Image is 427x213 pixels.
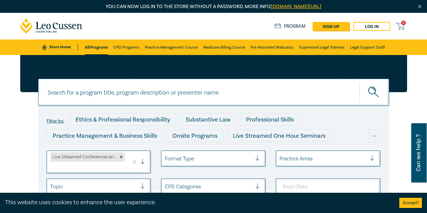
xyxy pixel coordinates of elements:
[276,179,380,195] input: From Date
[279,155,281,162] input: select
[20,3,407,10] p: You can now log in to the store without a password. More info
[42,44,78,50] a: Store Home
[227,129,331,142] div: Live Streamed One Hour Seminars
[47,118,64,124] label: Filter by:
[85,39,108,55] a: All Programs
[350,39,385,55] a: Legal Support Staff
[113,39,139,55] a: CPD Programs
[274,23,306,29] a: Program
[417,4,423,9] img: Close
[166,129,223,142] div: Onsite Programs
[117,152,125,162] div: Remove Live Streamed Conferences and Intensives
[47,129,163,142] div: Practice Management & Business Skills
[50,164,52,171] input: select
[47,145,174,158] div: Live Streamed Conferences and Intensives
[415,127,422,179] span: Can we help ?
[70,113,176,126] div: Ethics & Professional Responsibility
[5,198,389,207] div: This website uses cookies to enhance the user experience.
[50,152,118,162] div: Live Streamed Conferences and Intensives
[299,39,345,55] a: Supervised Legal Trainees
[177,145,284,158] div: Live Streamed Practical Workshops
[250,39,294,55] a: Pre-Recorded Webcasts
[180,113,237,126] div: Substantive Law
[165,155,166,162] input: select
[240,113,300,126] div: Professional Skills
[50,183,52,190] input: select
[353,22,390,31] a: Log in
[271,3,321,10] a: [DOMAIN_NAME][URL]
[313,22,349,31] a: sign up
[165,183,166,190] input: select
[369,129,381,142] div: ...
[203,39,245,55] a: Medicare Billing Course
[401,21,406,25] span: 0
[145,39,198,55] a: Practice Management Course
[38,79,389,106] input: Search for a program title, program description or presenter name
[399,198,422,208] button: Accept cookies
